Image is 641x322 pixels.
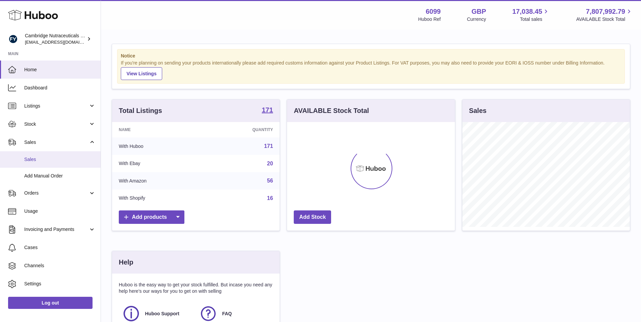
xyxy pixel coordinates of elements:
th: Name [112,122,204,137]
a: 16 [267,195,273,201]
h3: Total Listings [119,106,162,115]
th: Quantity [204,122,280,137]
span: Add Manual Order [24,173,96,179]
strong: Notice [121,53,621,59]
a: 7,807,992.79 AVAILABLE Stock Total [576,7,633,23]
span: Cases [24,244,96,251]
span: [EMAIL_ADDRESS][DOMAIN_NAME] [25,39,99,45]
span: Settings [24,281,96,287]
td: With Shopify [112,190,204,207]
span: AVAILABLE Stock Total [576,16,633,23]
td: With Ebay [112,155,204,172]
a: 56 [267,178,273,184]
span: Sales [24,139,88,146]
a: 171 [264,143,273,149]
span: 17,038.45 [512,7,542,16]
span: Stock [24,121,88,127]
a: Add products [119,210,184,224]
span: Listings [24,103,88,109]
span: Total sales [520,16,550,23]
span: Usage [24,208,96,214]
span: Channels [24,263,96,269]
a: Add Stock [294,210,331,224]
span: Sales [24,156,96,163]
td: With Huboo [112,137,204,155]
strong: 171 [262,107,273,113]
span: Home [24,67,96,73]
h3: AVAILABLE Stock Total [294,106,369,115]
img: huboo@camnutra.com [8,34,18,44]
a: 171 [262,107,273,115]
p: Huboo is the easy way to get your stock fulfilled. But incase you need any help here's our ways f... [119,282,273,294]
span: Dashboard [24,85,96,91]
a: 17,038.45 Total sales [512,7,550,23]
strong: GBP [471,7,486,16]
div: Cambridge Nutraceuticals Ltd [25,33,85,45]
span: FAQ [222,311,232,317]
span: Invoicing and Payments [24,226,88,233]
span: Orders [24,190,88,196]
h3: Sales [469,106,487,115]
span: 7,807,992.79 [586,7,625,16]
td: With Amazon [112,172,204,190]
h3: Help [119,258,133,267]
span: Huboo Support [145,311,179,317]
strong: 6099 [426,7,441,16]
div: Currency [467,16,486,23]
a: 20 [267,161,273,166]
a: View Listings [121,67,162,80]
div: Huboo Ref [418,16,441,23]
div: If you're planning on sending your products internationally please add required customs informati... [121,60,621,80]
a: Log out [8,297,93,309]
